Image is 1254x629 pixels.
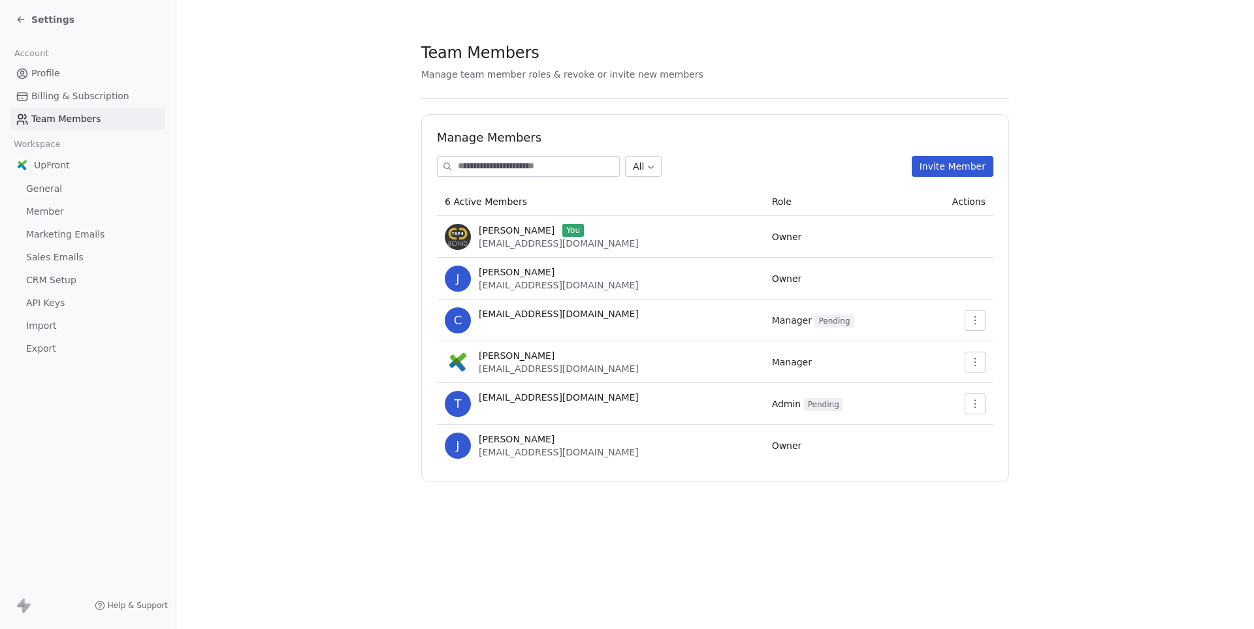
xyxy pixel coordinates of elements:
span: Team Members [421,43,539,63]
h1: Manage Members [437,130,993,146]
span: [PERSON_NAME] [479,266,555,279]
a: Marketing Emails [10,224,165,245]
span: Pending [804,398,843,411]
span: Account [8,44,54,63]
span: Manage team member roles & revoke or invite new members [421,69,703,80]
span: [EMAIL_ADDRESS][DOMAIN_NAME] [479,363,639,374]
span: Member [26,205,64,219]
span: Settings [31,13,74,26]
span: Admin [772,399,843,409]
a: Member [10,201,165,222]
span: Manager [772,357,812,367]
span: Billing & Subscription [31,89,129,103]
span: Marketing Emails [26,228,104,241]
span: CRM Setup [26,273,76,287]
a: Sales Emails [10,247,165,268]
span: General [26,182,62,196]
a: Billing & Subscription [10,85,165,107]
span: Sales Emails [26,251,84,264]
span: J [445,433,471,459]
span: [PERSON_NAME] [479,433,555,446]
span: c [445,307,471,333]
span: Actions [952,196,986,207]
a: General [10,178,165,200]
span: Workspace [8,134,66,154]
a: Export [10,338,165,360]
a: API Keys [10,292,165,314]
span: Owner [772,232,802,242]
span: [PERSON_NAME] [479,224,555,237]
span: UpFront [34,159,70,172]
span: Role [772,196,792,207]
span: Owner [772,440,802,451]
span: [PERSON_NAME] [479,349,555,362]
span: [EMAIL_ADDRESS][DOMAIN_NAME] [479,280,639,290]
span: Pending [814,314,854,328]
a: CRM Setup [10,269,165,291]
span: Import [26,319,56,333]
span: J [445,266,471,292]
span: [EMAIL_ADDRESS][DOMAIN_NAME] [479,238,639,249]
a: Profile [10,63,165,84]
span: Help & Support [108,600,168,611]
img: TAP4_LOGO-04.jpg [445,224,471,250]
a: Settings [16,13,74,26]
a: Help & Support [95,600,168,611]
span: [EMAIL_ADDRESS][DOMAIN_NAME] [479,391,639,404]
a: Import [10,315,165,337]
span: [EMAIL_ADDRESS][DOMAIN_NAME] [479,307,639,320]
button: Invite Member [912,156,993,177]
span: 6 Active Members [445,196,527,207]
img: tbn8OwBPgER1ToqE8he6Hw7RQgYvfmV6N4kVjifYqxI [445,349,471,375]
a: Team Members [10,108,165,130]
span: Manager [772,315,854,326]
span: Export [26,342,56,356]
span: [EMAIL_ADDRESS][DOMAIN_NAME] [479,447,639,457]
span: Profile [31,67,60,80]
span: API Keys [26,296,65,310]
span: You [562,224,584,237]
span: t [445,391,471,417]
span: Owner [772,273,802,284]
span: Team Members [31,112,101,126]
img: upfront.health-02.jpg [16,159,29,172]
